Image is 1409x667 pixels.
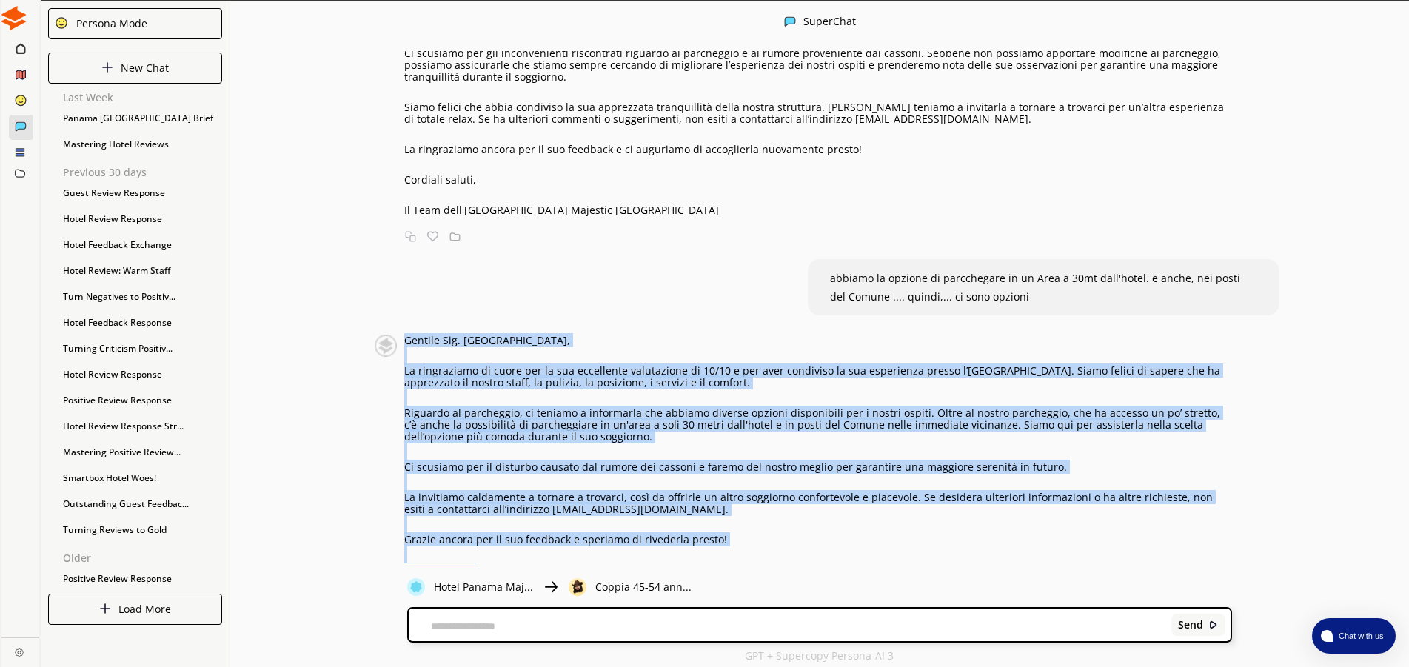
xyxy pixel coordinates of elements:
[784,16,796,27] img: Close
[99,603,111,614] img: Close
[803,16,856,30] div: SuperChat
[434,581,533,593] p: Hotel Panama Maj...
[55,16,68,30] img: Close
[56,107,230,130] div: Panama [GEOGRAPHIC_DATA] Brief
[1312,618,1396,654] button: atlas-launcher
[63,92,230,104] p: Last Week
[56,389,230,412] div: Positive Review Response
[404,407,1232,443] p: Riguardo al parcheggio, ci teniamo a informarla che abbiamo diverse opzioni disponibili per i nos...
[56,260,230,282] div: Hotel Review: Warm Staff
[404,461,1232,473] p: Ci scusiamo per il disturbo causato dal rumore dei cassoni e faremo del nostro meglio per garanti...
[427,231,438,242] img: Favorite
[1208,620,1219,630] img: Close
[56,234,230,256] div: Hotel Feedback Exchange
[15,648,24,657] img: Close
[375,335,397,357] img: Close
[56,493,230,515] div: Outstanding Guest Feedbac...
[404,365,1232,389] p: La ringraziamo di cuore per la sua eccellente valutazione di 10/10 e per aver condiviso la sua es...
[569,578,586,596] img: Close
[1333,630,1387,642] span: Chat with us
[56,441,230,463] div: Mastering Positive Review...
[56,133,230,155] div: Mastering Hotel Reviews
[56,363,230,386] div: Hotel Review Response
[830,271,1240,304] span: abbiamo la opzione di parcchegare in un Area a 30mt dall'hotel. e anche, nei posti del Comune ......
[56,568,230,590] div: Positive Review Response
[71,18,147,30] div: Persona Mode
[404,144,1232,155] p: La ringraziamo ancora per il suo feedback e ci auguriamo di accoglierla nuovamente presto!
[404,47,1232,83] p: Ci scusiamo per gli inconvenienti riscontrati riguardo al parcheggio e al rumore proveniente dai ...
[407,578,425,596] img: Close
[745,650,894,662] p: GPT + Supercopy Persona-AI 3
[449,231,461,242] img: Save
[56,286,230,308] div: Turn Negatives to Positiv...
[542,578,560,596] img: Close
[121,62,169,74] p: New Chat
[118,603,171,615] p: Load More
[56,415,230,438] div: Hotel Review Response Str...
[595,581,692,593] p: Coppia 45-54 ann...
[404,174,1232,186] p: Cordiali saluti,
[404,204,1232,216] p: Il Team dell'[GEOGRAPHIC_DATA] Majestic [GEOGRAPHIC_DATA]
[404,492,1232,515] p: La invitiamo caldamente a tornare a trovarci, così da offrirle un altro soggiorno confortevole e ...
[1178,619,1203,631] b: Send
[1,637,39,663] a: Close
[404,335,1232,346] p: Gentile Sig. [GEOGRAPHIC_DATA],
[56,208,230,230] div: Hotel Review Response
[56,519,230,541] div: Turning Reviews to Gold
[405,231,416,242] img: Copy
[404,101,1232,125] p: Siamo felici che abbia condiviso la sua apprezzata tranquillità della nostra struttura. [PERSON_N...
[63,552,230,564] p: Older
[56,338,230,360] div: Turning Criticism Positiv...
[101,61,113,73] img: Close
[1,6,26,30] img: Close
[56,467,230,489] div: Smartbox Hotel Woes!
[56,182,230,204] div: Guest Review Response
[404,534,1232,546] p: Grazie ancora per il suo feedback e speriamo di rivederla presto!
[63,167,230,178] p: Previous 30 days
[56,312,230,334] div: Hotel Feedback Response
